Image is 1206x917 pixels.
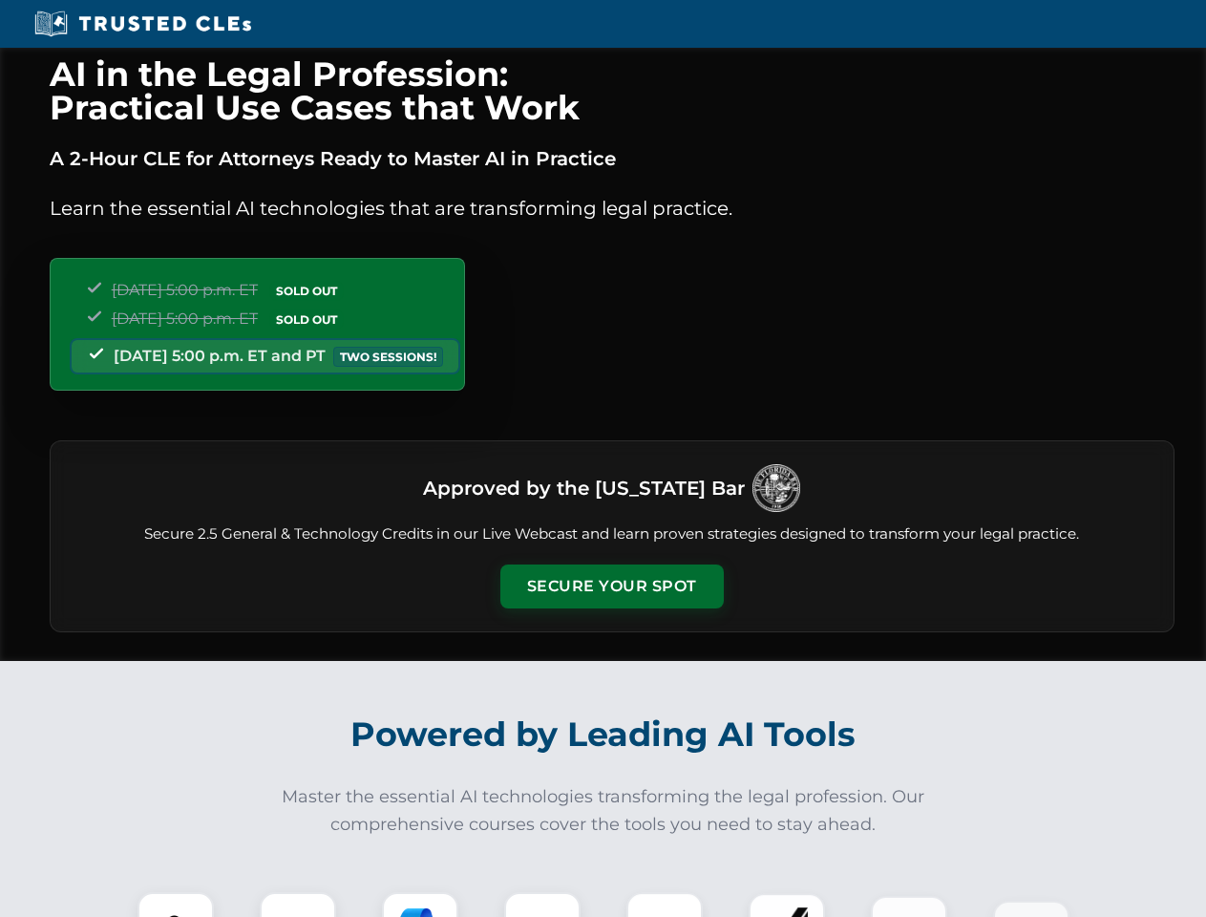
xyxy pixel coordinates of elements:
button: Secure Your Spot [500,565,724,608]
span: SOLD OUT [269,281,344,301]
img: Logo [752,464,800,512]
p: Master the essential AI technologies transforming the legal profession. Our comprehensive courses... [269,783,938,839]
img: Trusted CLEs [29,10,257,38]
h3: Approved by the [US_STATE] Bar [423,471,745,505]
p: Secure 2.5 General & Technology Credits in our Live Webcast and learn proven strategies designed ... [74,523,1151,545]
span: [DATE] 5:00 p.m. ET [112,309,258,328]
p: A 2-Hour CLE for Attorneys Ready to Master AI in Practice [50,143,1174,174]
h1: AI in the Legal Profession: Practical Use Cases that Work [50,57,1174,124]
span: SOLD OUT [269,309,344,330]
span: [DATE] 5:00 p.m. ET [112,281,258,299]
h2: Powered by Leading AI Tools [74,701,1132,768]
p: Learn the essential AI technologies that are transforming legal practice. [50,193,1174,224]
